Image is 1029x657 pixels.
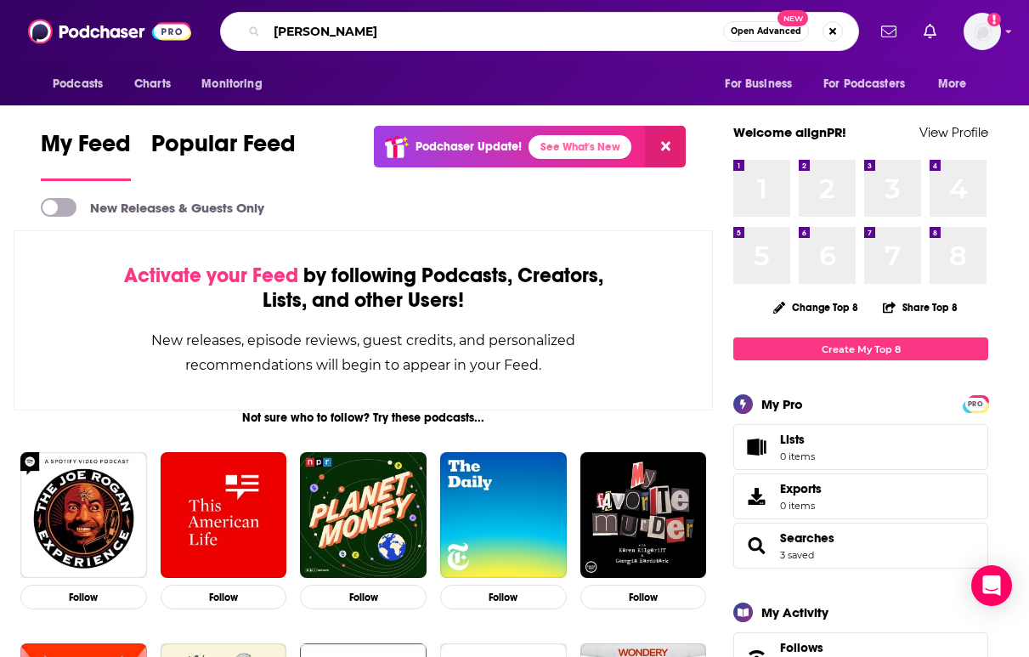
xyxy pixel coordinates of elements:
[41,198,264,217] a: New Releases & Guests Only
[733,424,988,470] a: Lists
[134,72,171,96] span: Charts
[201,72,262,96] span: Monitoring
[41,68,125,100] button: open menu
[53,72,103,96] span: Podcasts
[733,124,846,140] a: Welcome alignPR!
[20,452,147,579] img: The Joe Rogan Experience
[99,328,627,377] div: New releases, episode reviews, guest credits, and personalized recommendations will begin to appe...
[28,15,191,48] img: Podchaser - Follow, Share and Rate Podcasts
[733,523,988,569] span: Searches
[20,585,147,609] button: Follow
[161,585,287,609] button: Follow
[41,129,131,168] span: My Feed
[416,139,522,154] p: Podchaser Update!
[964,13,1001,50] span: Logged in as alignPR
[917,17,943,46] a: Show notifications dropdown
[151,129,296,168] span: Popular Feed
[780,530,834,546] a: Searches
[971,565,1012,606] div: Open Intercom Messenger
[780,481,822,496] span: Exports
[938,72,967,96] span: More
[926,68,988,100] button: open menu
[882,291,958,324] button: Share Top 8
[739,534,773,558] a: Searches
[965,398,986,411] span: PRO
[733,337,988,360] a: Create My Top 8
[780,500,822,512] span: 0 items
[761,396,803,412] div: My Pro
[739,484,773,508] span: Exports
[189,68,284,100] button: open menu
[761,604,828,620] div: My Activity
[739,435,773,459] span: Lists
[220,12,859,51] div: Search podcasts, credits, & more...
[713,68,813,100] button: open menu
[964,13,1001,50] button: Show profile menu
[14,411,713,425] div: Not sure who to follow? Try these podcasts...
[99,263,627,313] div: by following Podcasts, Creators, Lists, and other Users!
[874,17,903,46] a: Show notifications dropdown
[780,432,815,447] span: Lists
[919,124,988,140] a: View Profile
[725,72,792,96] span: For Business
[723,21,809,42] button: Open AdvancedNew
[123,68,181,100] a: Charts
[780,549,814,561] a: 3 saved
[731,27,801,36] span: Open Advanced
[812,68,930,100] button: open menu
[267,18,723,45] input: Search podcasts, credits, & more...
[151,129,296,181] a: Popular Feed
[580,452,707,579] img: My Favorite Murder with Karen Kilgariff and Georgia Hardstark
[823,72,905,96] span: For Podcasters
[780,450,815,462] span: 0 items
[987,13,1001,26] svg: Add a profile image
[733,473,988,519] a: Exports
[763,297,868,318] button: Change Top 8
[780,640,936,655] a: Follows
[440,585,567,609] button: Follow
[964,13,1001,50] img: User Profile
[300,585,427,609] button: Follow
[965,397,986,410] a: PRO
[440,452,567,579] img: The Daily
[161,452,287,579] img: This American Life
[777,10,808,26] span: New
[41,129,131,181] a: My Feed
[780,432,805,447] span: Lists
[580,585,707,609] button: Follow
[300,452,427,579] img: Planet Money
[529,135,631,159] a: See What's New
[780,640,823,655] span: Follows
[124,263,298,288] span: Activate your Feed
